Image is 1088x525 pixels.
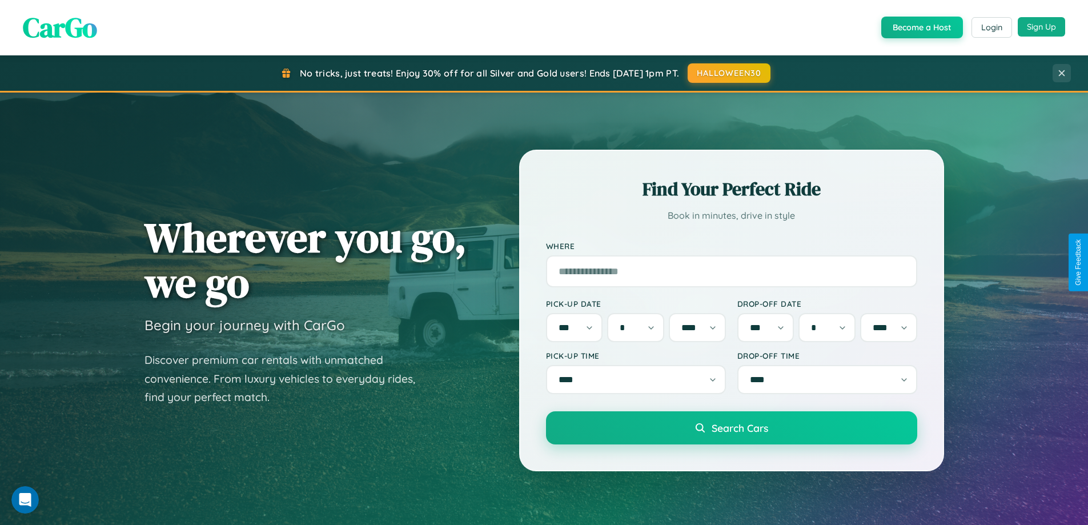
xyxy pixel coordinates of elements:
p: Book in minutes, drive in style [546,207,917,224]
button: Login [971,17,1012,38]
button: Search Cars [546,411,917,444]
h2: Find Your Perfect Ride [546,177,917,202]
span: CarGo [23,9,97,46]
div: Give Feedback [1074,239,1082,286]
button: Sign Up [1018,17,1065,37]
h3: Begin your journey with CarGo [144,316,345,334]
label: Drop-off Date [737,299,917,308]
span: No tricks, just treats! Enjoy 30% off for all Silver and Gold users! Ends [DATE] 1pm PT. [300,67,679,79]
p: Discover premium car rentals with unmatched convenience. From luxury vehicles to everyday rides, ... [144,351,430,407]
h1: Wherever you go, we go [144,215,467,305]
label: Pick-up Time [546,351,726,360]
label: Drop-off Time [737,351,917,360]
label: Pick-up Date [546,299,726,308]
span: Search Cars [712,422,768,434]
button: Become a Host [881,17,963,38]
label: Where [546,241,917,251]
iframe: Intercom live chat [11,486,39,514]
button: HALLOWEEN30 [688,63,770,83]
